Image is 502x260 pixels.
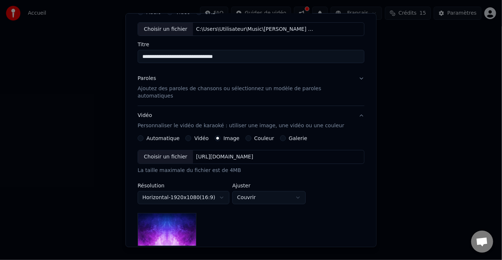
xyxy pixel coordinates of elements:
[138,75,156,82] div: Paroles
[138,22,193,36] div: Choisir un fichier
[138,122,344,129] p: Personnaliser le vidéo de karaoké : utiliser une image, une vidéo ou une couleur
[138,85,353,100] p: Ajoutez des paroles de chansons ou sélectionnez un modèle de paroles automatiques
[176,9,190,14] label: Vidéo
[194,136,208,141] label: Vidéo
[138,183,229,188] label: Résolution
[232,183,306,188] label: Ajuster
[205,9,215,14] label: URL
[138,42,364,47] label: Titre
[138,167,364,174] div: La taille maximale du fichier est de 4MB
[254,136,274,141] label: Couleur
[138,106,364,135] button: VidéoPersonnaliser le vidéo de karaoké : utiliser une image, une vidéo ou une couleur
[138,69,364,106] button: ParolesAjoutez des paroles de chansons ou sélectionnez un modèle de paroles automatiques
[146,136,179,141] label: Automatique
[138,150,193,164] div: Choisir un fichier
[193,153,256,161] div: [URL][DOMAIN_NAME]
[289,136,307,141] label: Galerie
[193,25,318,33] div: C:\Users\Utilisateur\Music\[PERSON_NAME] Mp3\Je ne vous oublie pas - [PERSON_NAME].mp3
[223,136,240,141] label: Image
[146,9,161,14] label: Audio
[138,112,344,129] div: Vidéo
